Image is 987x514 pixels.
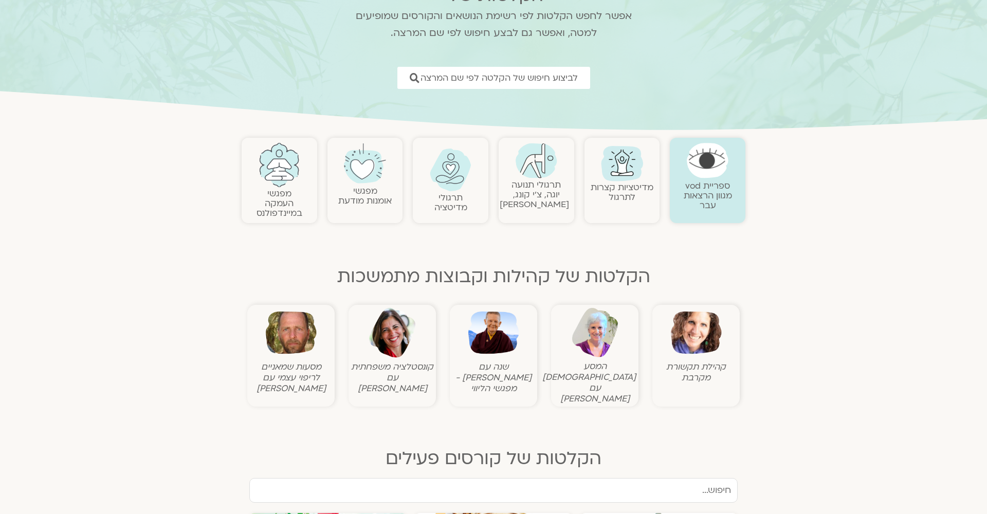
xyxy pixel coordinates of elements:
p: אפשר לחפש הקלטות לפי רשימת הנושאים והקורסים שמופיעים למטה, ואפשר גם לבצע חיפוש לפי שם המרצה. [342,8,645,42]
a: מדיטציות קצרות לתרגול [591,181,653,203]
a: מפגשיהעמקה במיינדפולנס [257,188,302,219]
figcaption: קונסטלציה משפחתית עם [PERSON_NAME] [351,361,433,394]
a: מפגשיאומנות מודעת [338,185,392,207]
figcaption: שנה עם [PERSON_NAME] - מפגשי הליווי [452,361,535,394]
a: לביצוע חיפוש של הקלטה לפי שם המרצה [397,67,590,89]
a: תרגולי תנועהיוגה, צ׳י קונג, [PERSON_NAME] [500,179,569,210]
a: ספריית vodמגוון הרצאות עבר [684,180,732,211]
h2: הקלטות של קורסים פעילים [242,448,745,469]
span: לביצוע חיפוש של הקלטה לפי שם המרצה [421,73,578,83]
figcaption: קהילת תקשורת מקרבת [655,361,737,383]
a: תרגולימדיטציה [434,192,467,213]
figcaption: מסעות שמאניים לריפוי עצמי עם [PERSON_NAME] [250,361,332,394]
h2: הקלטות של קהילות וקבוצות מתמשכות [242,266,745,287]
figcaption: המסע [DEMOGRAPHIC_DATA] עם [PERSON_NAME] [554,361,636,404]
input: חיפוש... [249,478,738,503]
